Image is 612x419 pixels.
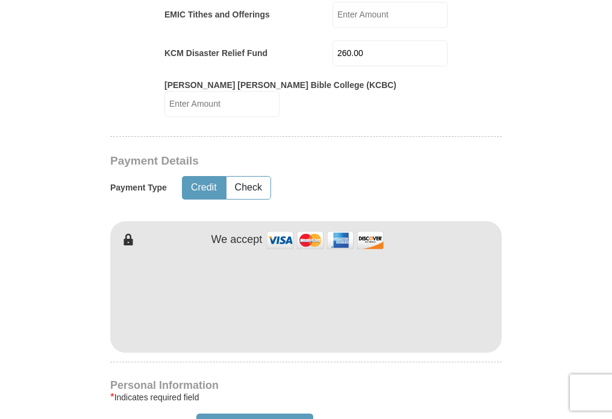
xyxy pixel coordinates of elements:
button: Check [226,177,270,199]
label: [PERSON_NAME] [PERSON_NAME] Bible College (KCBC) [164,79,396,91]
input: Enter Amount [164,91,279,117]
label: EMIC Tithes and Offerings [164,8,270,20]
input: Enter Amount [333,40,448,66]
img: credit cards accepted [265,227,386,253]
label: KCM Disaster Relief Fund [164,47,267,59]
h4: We accept [211,233,263,247]
button: Credit [183,177,225,199]
input: Enter Amount [333,2,448,28]
div: Indicates required field [110,390,502,405]
h4: Personal Information [110,380,502,390]
h3: Payment Details [110,154,417,168]
h5: Payment Type [110,183,167,193]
